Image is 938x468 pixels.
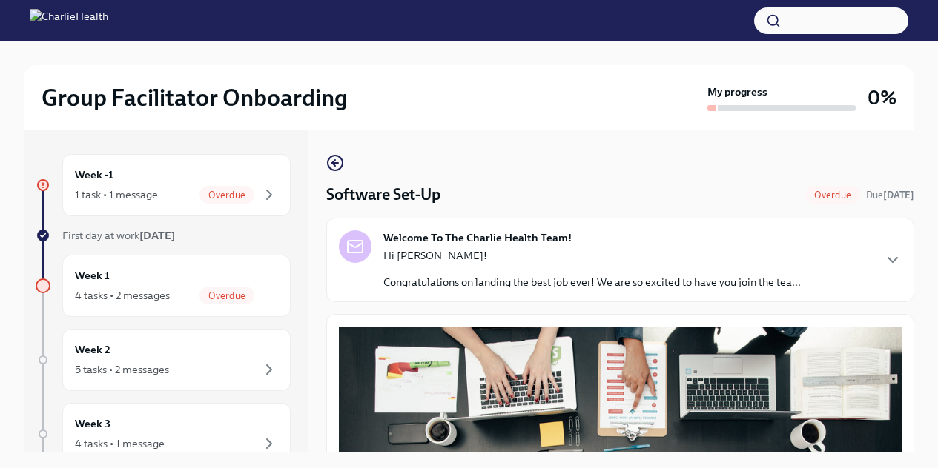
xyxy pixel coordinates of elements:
[36,403,291,465] a: Week 34 tasks • 1 message
[383,248,801,263] p: Hi [PERSON_NAME]!
[75,187,158,202] div: 1 task • 1 message
[805,190,860,201] span: Overdue
[36,329,291,391] a: Week 25 tasks • 2 messages
[326,184,440,206] h4: Software Set-Up
[75,288,170,303] div: 4 tasks • 2 messages
[883,190,914,201] strong: [DATE]
[75,267,110,284] h6: Week 1
[36,255,291,317] a: Week 14 tasks • 2 messagesOverdue
[866,190,914,201] span: Due
[866,188,914,202] span: September 16th, 2025 10:00
[707,84,767,99] strong: My progress
[36,154,291,216] a: Week -11 task • 1 messageOverdue
[868,84,896,111] h3: 0%
[139,229,175,242] strong: [DATE]
[62,229,175,242] span: First day at work
[36,228,291,243] a: First day at work[DATE]
[75,341,110,358] h6: Week 2
[199,190,254,201] span: Overdue
[75,415,110,432] h6: Week 3
[30,9,108,33] img: CharlieHealth
[75,436,165,451] div: 4 tasks • 1 message
[383,230,572,245] strong: Welcome To The Charlie Health Team!
[199,290,254,301] span: Overdue
[383,275,801,290] p: Congratulations on landing the best job ever! We are so excited to have you join the tea...
[42,83,348,113] h2: Group Facilitator Onboarding
[75,362,169,377] div: 5 tasks • 2 messages
[75,167,113,183] h6: Week -1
